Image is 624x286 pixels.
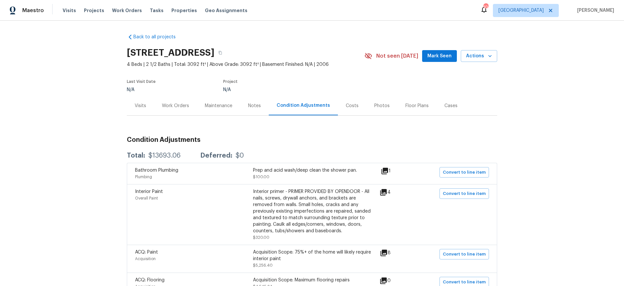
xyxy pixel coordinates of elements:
[84,7,104,14] span: Projects
[461,50,497,62] button: Actions
[376,53,418,59] span: Not seen [DATE]
[253,277,371,283] div: Acquisition Scope: Maximum flooring repairs
[135,257,156,261] span: Acquisition
[498,7,544,14] span: [GEOGRAPHIC_DATA]
[443,251,486,258] span: Convert to line item
[236,152,244,159] div: $0
[214,47,226,59] button: Copy Address
[443,278,486,286] span: Convert to line item
[22,7,44,14] span: Maestro
[127,87,156,92] div: N/A
[253,188,371,234] div: Interior primer - PRIMER PROVIDED BY OPENDOOR - All nails, screws, drywall anchors, and brackets ...
[148,152,181,159] div: $13693.06
[253,263,273,267] span: $5,256.40
[171,7,197,14] span: Properties
[444,103,458,109] div: Cases
[374,103,390,109] div: Photos
[112,7,142,14] span: Work Orders
[380,277,412,285] div: 0
[253,175,269,179] span: $100.00
[405,103,429,109] div: Floor Plans
[135,168,178,173] span: Bathroom Plumbing
[127,137,497,143] h3: Condition Adjustments
[127,152,145,159] div: Total:
[422,50,457,62] button: Mark Seen
[63,7,76,14] span: Visits
[135,250,158,255] span: ACQ: Paint
[277,102,330,109] div: Condition Adjustments
[381,167,412,175] div: 1
[223,87,349,92] div: N/A
[162,103,189,109] div: Work Orders
[439,188,489,199] button: Convert to line item
[127,49,214,56] h2: [STREET_ADDRESS]
[253,236,269,239] span: $320.00
[135,278,165,282] span: ACQ: Flooring
[427,52,452,60] span: Mark Seen
[205,7,247,14] span: Geo Assignments
[127,34,190,40] a: Back to all projects
[346,103,359,109] div: Costs
[205,103,232,109] div: Maintenance
[443,169,486,176] span: Convert to line item
[200,152,232,159] div: Deferred:
[248,103,261,109] div: Notes
[466,52,492,60] span: Actions
[380,188,412,196] div: 4
[135,189,163,194] span: Interior Paint
[150,8,164,13] span: Tasks
[253,249,371,262] div: Acquisition Scope: 75%+ of the home will likely require interior paint
[439,249,489,259] button: Convert to line item
[135,196,158,200] span: Overall Paint
[380,249,412,257] div: 8
[443,190,486,198] span: Convert to line item
[483,4,488,10] div: 101
[575,7,614,14] span: [PERSON_NAME]
[253,167,371,174] div: Prep and acid wash/deep clean the shower pan.
[127,61,364,68] span: 4 Beds | 2 1/2 Baths | Total: 3092 ft² | Above Grade: 3092 ft² | Basement Finished: N/A | 2006
[439,167,489,178] button: Convert to line item
[135,175,152,179] span: Plumbing
[135,103,146,109] div: Visits
[223,80,238,84] span: Project
[127,80,156,84] span: Last Visit Date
